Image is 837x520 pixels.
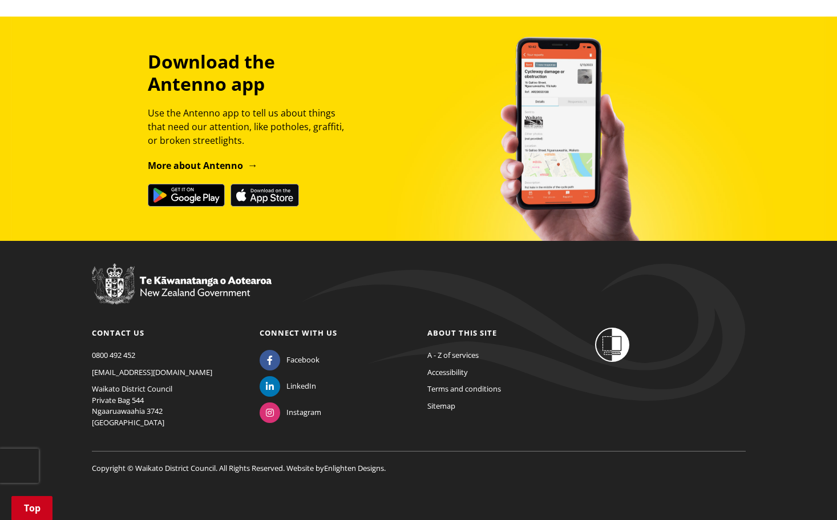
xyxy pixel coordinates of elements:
[427,384,501,394] a: Terms and conditions
[92,289,272,300] a: New Zealand Government
[324,463,384,473] a: Enlighten Designs
[92,264,272,305] img: New Zealand Government
[260,354,320,365] a: Facebook
[260,328,337,338] a: Connect with us
[92,384,242,428] p: Waikato District Council Private Bag 544 Ngaaruawaahia 3742 [GEOGRAPHIC_DATA]
[427,350,479,360] a: A - Z of services
[260,407,321,417] a: Instagram
[148,106,354,147] p: Use the Antenno app to tell us about things that need our attention, like potholes, graffiti, or ...
[92,367,212,377] a: [EMAIL_ADDRESS][DOMAIN_NAME]
[286,354,320,366] span: Facebook
[427,401,455,411] a: Sitemap
[92,350,135,360] a: 0800 492 452
[427,367,468,377] a: Accessibility
[427,328,497,338] a: About this site
[231,184,299,207] img: Download on the App Store
[92,451,746,474] p: Copyright © Waikato District Council. All Rights Reserved. Website by .
[286,381,316,392] span: LinkedIn
[260,381,316,391] a: LinkedIn
[785,472,826,513] iframe: Messenger Launcher
[595,328,629,362] img: Shielded
[286,407,321,418] span: Instagram
[92,328,144,338] a: Contact us
[11,496,52,520] a: Top
[148,51,354,95] h3: Download the Antenno app
[148,159,258,172] a: More about Antenno
[148,184,225,207] img: Get it on Google Play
